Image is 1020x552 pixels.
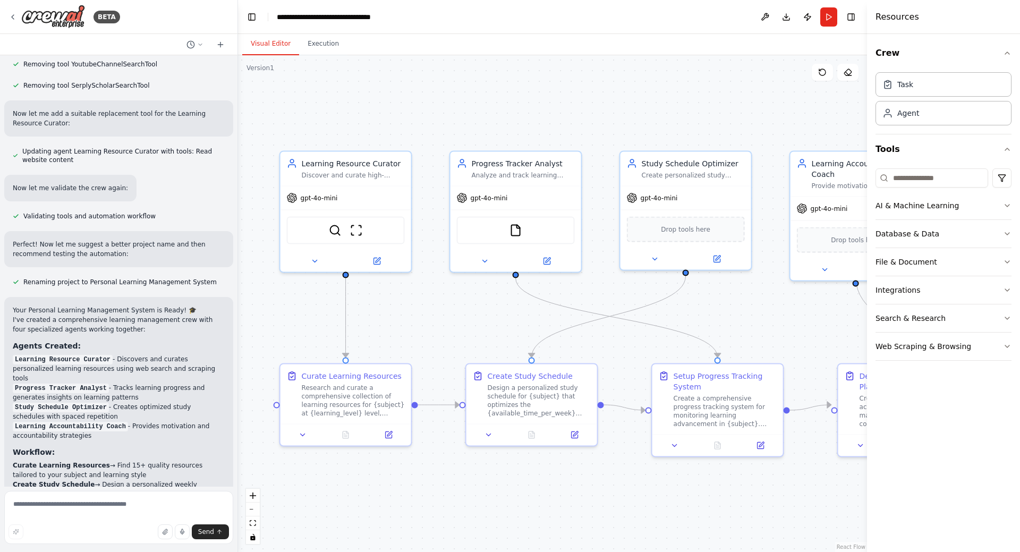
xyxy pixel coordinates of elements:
[509,224,522,237] img: FileReadTool
[13,183,128,193] p: Now let me validate the crew again:
[8,524,23,539] button: Improve this prompt
[556,429,593,441] button: Open in side panel
[192,524,229,539] button: Send
[23,212,156,220] span: Validating tools and automation workflow
[641,194,678,202] span: gpt-4o-mini
[789,151,922,282] div: Learning Accountability CoachProvide motivation, accountability, and guidance for achieving {lear...
[23,278,217,286] span: Renaming project to Personal Learning Management System
[642,171,745,180] div: Create personalized study schedules for {subject} based on {available_time_per_week} hours per we...
[875,257,937,267] div: File & Document
[182,38,208,51] button: Switch to previous chat
[642,158,745,169] div: Study Schedule Optimizer
[472,158,575,169] div: Progress Tracker Analyst
[857,264,917,276] button: Open in side panel
[837,544,865,550] a: React Flow attribution
[695,439,740,452] button: No output available
[279,151,412,273] div: Learning Resource CuratorDiscover and curate high-quality, personalized learning resources for {s...
[246,530,260,544] button: toggle interactivity
[875,341,971,352] div: Web Scraping & Browsing
[511,278,723,358] g: Edge from 8dc2d6e8-20df-4401-84de-bc25d3762e3c to 92ff050c-1589-4da5-9c2f-98404e4b6bc8
[246,489,260,544] div: React Flow controls
[13,109,225,128] p: Now let me add a suitable replacement tool for the Learning Resource Curator:
[347,255,407,268] button: Open in side panel
[875,164,1011,369] div: Tools
[299,33,347,55] button: Execution
[875,248,1011,276] button: File & Document
[246,516,260,530] button: fit view
[812,182,915,190] div: Provide motivation, accountability, and guidance for achieving {learning_goals} in {subject}. Cre...
[837,363,970,457] div: Develop Accountability PlanCreate a comprehensive accountability system to help maintain motivati...
[13,240,225,259] p: Perfect! Now let me suggest a better project name and then recommend testing the automation:
[860,371,963,392] div: Develop Accountability Plan
[341,278,351,358] g: Edge from 7a3c72ca-9d2a-4fa5-8cd2-1f955f627482 to 2205fed9-5f9b-44c1-8a5f-9ec1e8327bf4
[875,285,920,295] div: Integrations
[13,480,225,499] li: → Design a personalized weekly schedule optimizing your available time
[526,276,691,358] g: Edge from 79f5f201-a156-449a-810c-0f16d53b72f7 to 38a71f72-8ad5-4126-ae88-0ce8c0b93544
[449,151,582,273] div: Progress Tracker AnalystAnalyze and track learning progress for {subject}, monitoring completion ...
[246,64,274,72] div: Version 1
[687,253,747,266] button: Open in side panel
[13,421,225,440] li: - Provides motivation and accountability strategies
[13,342,81,350] strong: Agents Created:
[651,363,784,457] div: Setup Progress Tracking SystemCreate a comprehensive progress tracking system for monitoring lear...
[811,205,848,213] span: gpt-4o-mini
[13,305,225,315] h2: Your Personal Learning Management System is Ready! 🎓
[370,429,407,441] button: Open in side panel
[302,384,405,418] div: Research and curate a comprehensive collection of learning resources for {subject} at {learning_l...
[23,60,157,69] span: Removing tool YoutubeChannelSearchTool
[875,38,1011,68] button: Crew
[897,108,919,118] div: Agent
[246,489,260,503] button: zoom in
[212,38,229,51] button: Start a new chat
[93,11,120,23] div: BETA
[471,194,508,202] span: gpt-4o-mini
[13,315,225,334] p: I've created a comprehensive learning management crew with four specialized agents working together:
[13,383,225,402] li: - Tracks learning progress and generates insights on learning patterns
[301,194,338,202] span: gpt-4o-mini
[175,524,190,539] button: Click to speak your automation idea
[302,158,405,169] div: Learning Resource Curator
[661,224,710,235] span: Drop tools here
[860,394,963,428] div: Create a comprehensive accountability system to help maintain motivation and commitment to {learn...
[875,220,1011,248] button: Database & Data
[302,171,405,180] div: Discover and curate high-quality, personalized learning resources for {subject} tailored to {lear...
[21,5,85,29] img: Logo
[13,403,109,412] code: Study Schedule Optimizer
[13,448,55,456] strong: Workflow:
[875,11,919,23] h4: Resources
[742,439,779,452] button: Open in side panel
[279,363,412,447] div: Curate Learning ResourcesResearch and curate a comprehensive collection of learning resources for...
[277,12,396,22] nav: breadcrumb
[13,462,110,469] strong: Curate Learning Resources
[604,400,645,415] g: Edge from 38a71f72-8ad5-4126-ae88-0ce8c0b93544 to 92ff050c-1589-4da5-9c2f-98404e4b6bc8
[875,200,959,211] div: AI & Machine Learning
[875,192,1011,219] button: AI & Machine Learning
[875,313,946,324] div: Search & Research
[488,384,591,418] div: Design a personalized study schedule for {subject} that optimizes the {available_time_per_week} h...
[472,171,575,180] div: Analyze and track learning progress for {subject}, monitoring completion rates, time spent, and k...
[831,235,880,245] span: Drop tools here
[13,355,113,364] code: Learning Resource Curator
[350,224,363,237] img: ScrapeWebsiteTool
[509,429,554,441] button: No output available
[13,384,109,393] code: Progress Tracker Analyst
[13,402,225,421] li: - Creates optimized study schedules with spaced repetition
[875,228,939,239] div: Database & Data
[323,429,368,441] button: No output available
[246,503,260,516] button: zoom out
[242,33,299,55] button: Visual Editor
[488,371,573,381] div: Create Study Schedule
[844,10,858,24] button: Hide right sidebar
[875,276,1011,304] button: Integrations
[875,333,1011,360] button: Web Scraping & Browsing
[875,68,1011,134] div: Crew
[812,158,915,180] div: Learning Accountability Coach
[158,524,173,539] button: Upload files
[13,481,95,488] strong: Create Study Schedule
[244,10,259,24] button: Hide left sidebar
[13,422,128,431] code: Learning Accountability Coach
[198,528,214,536] span: Send
[875,134,1011,164] button: Tools
[329,224,342,237] img: SerperDevTool
[897,79,913,90] div: Task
